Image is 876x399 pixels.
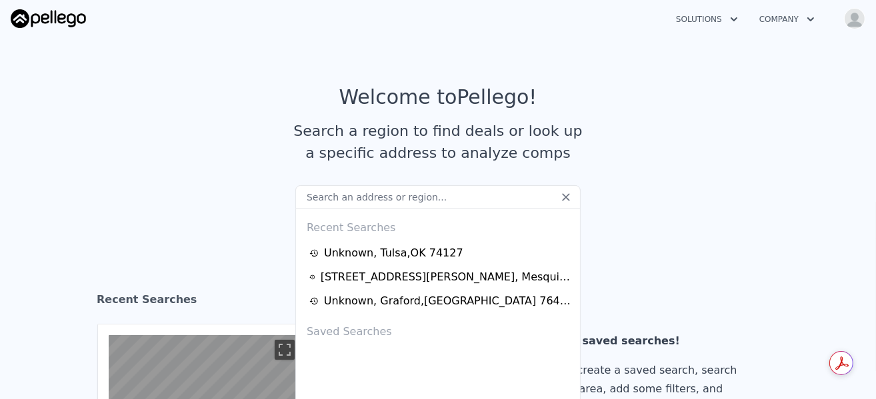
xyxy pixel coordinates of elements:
[749,7,825,31] button: Company
[289,120,587,164] div: Search a region to find deals or look up a specific address to analyze comps
[309,293,571,309] a: Unknown, Graford,[GEOGRAPHIC_DATA] 76449
[97,281,779,324] div: Recent Searches
[324,293,571,309] div: Unknown , Graford , [GEOGRAPHIC_DATA] 76449
[563,332,755,350] div: No saved searches!
[301,313,575,345] div: Saved Searches
[295,185,581,209] input: Search an address or region...
[275,340,295,360] button: Toggle fullscreen view
[665,7,749,31] button: Solutions
[844,8,865,29] img: avatar
[339,85,537,109] div: Welcome to Pellego !
[11,9,86,28] img: Pellego
[301,209,575,241] div: Recent Searches
[321,269,571,285] div: [STREET_ADDRESS][PERSON_NAME] , Mesquite , [GEOGRAPHIC_DATA] 75149
[324,245,463,261] div: Unknown , Tulsa , OK 74127
[309,245,571,261] a: Unknown, Tulsa,OK 74127
[309,269,571,285] a: [STREET_ADDRESS][PERSON_NAME], Mesquite,[GEOGRAPHIC_DATA] 75149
